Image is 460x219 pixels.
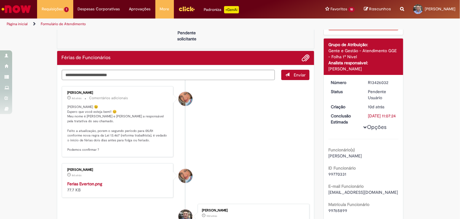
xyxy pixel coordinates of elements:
[67,91,169,95] div: [PERSON_NAME]
[328,66,399,72] div: [PERSON_NAME]
[281,70,310,80] button: Enviar
[368,104,385,109] span: 10d atrás
[202,209,303,212] div: [PERSON_NAME]
[328,48,399,60] div: Gente e Gestão - Atendimento GGE - Folha 1º Nível
[178,4,195,13] img: click_logo_yellow_360x200.png
[368,104,385,109] time: 18/08/2025 17:07:21
[178,92,192,106] div: Jacqueline Andrade Galani
[78,6,120,12] span: Despesas Corporativas
[7,22,28,26] a: Página inicial
[72,96,82,100] span: 8d atrás
[41,22,86,26] a: Formulário de Atendimento
[326,89,364,95] dt: Status
[328,153,362,159] span: [PERSON_NAME]
[172,30,202,42] p: Pendente solicitante
[89,96,128,101] small: Comentários adicionais
[328,171,346,177] span: 99770331
[326,104,364,110] dt: Criação
[62,55,111,61] h2: Férias de Funcionários Histórico de tíquete
[5,19,302,30] ul: Trilhas de página
[206,214,217,218] span: 10d atrás
[72,96,82,100] time: 20/08/2025 17:29:31
[72,174,82,177] time: 20/08/2025 17:28:43
[368,79,396,86] div: R13426032
[368,104,396,110] div: 18/08/2025 17:07:21
[72,174,82,177] span: 8d atrás
[64,7,69,12] span: 1
[224,6,239,13] p: +GenAi
[178,169,192,183] div: Jacqueline Andrade Galani
[328,60,399,66] div: Analista responsável:
[425,6,455,12] span: [PERSON_NAME]
[1,3,32,15] img: ServiceNow
[294,72,306,78] span: Enviar
[204,6,239,13] div: Padroniza
[67,181,169,193] div: 77.7 KB
[328,208,347,213] span: 99765899
[326,79,364,86] dt: Número
[369,6,391,12] span: Rascunhos
[368,89,396,101] div: Pendente Usuário
[328,190,398,195] span: [EMAIL_ADDRESS][DOMAIN_NAME]
[328,42,399,48] div: Grupo de Atribuição:
[326,113,364,125] dt: Conclusão Estimada
[62,70,275,80] textarea: Digite sua mensagem aqui...
[67,181,102,187] a: Ferias Everton.png
[364,6,391,12] a: Rascunhos
[368,113,396,119] div: [DATE] 11:07:24
[328,202,369,207] b: Matrícula Funcionário
[328,184,364,189] b: E-mail Funcionário
[67,105,169,152] p: [PERSON_NAME] 😉 Espero que você esteja bem!! 😊 Meu nome é [PERSON_NAME] e [PERSON_NAME] a respons...
[302,54,310,62] button: Adicionar anexos
[129,6,151,12] span: Aprovações
[330,6,347,12] span: Favoritos
[206,214,217,218] time: 18/08/2025 17:05:24
[160,6,169,12] span: More
[328,147,355,153] b: Funcionário(s)
[42,6,63,12] span: Requisições
[328,165,356,171] b: ID Funcionário
[348,7,355,12] span: 10
[67,168,169,172] div: [PERSON_NAME]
